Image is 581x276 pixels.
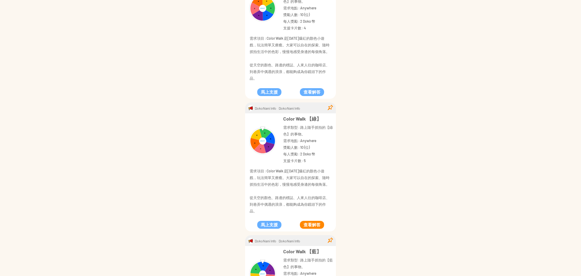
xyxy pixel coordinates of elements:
[250,35,331,81] p: 需求項目 : Color Walk 是[DATE]爆紅的顏色小遊戲，玩法簡單又療癒。大家可以自在的探索、隨時抓拍生活中的色彩，慢慢地感受身邊的每個角落。 從天空的顏色、路邊的標誌、人來人往的咖啡...
[257,221,281,229] button: 馬上支援
[255,238,276,244] p: DokoNani Info
[283,5,333,11] p: 需求地點 : Anywhere
[283,116,333,122] p: Color Walk 【綠】
[250,168,331,214] p: 需求項目 : Color Walk 是[DATE]爆紅的顏色小遊戲，玩法簡單又療癒。大家可以自在的探索、隨時抓拍生活中的色彩，慢慢地感受身邊的每個角落。 從天空的顏色、路邊的標誌、人來人往的咖啡...
[283,25,333,31] p: 支援卡片數 : 4
[257,88,281,96] button: 馬上支援
[283,248,333,254] p: Color Walk 【藍】
[283,124,333,137] p: 需求類型 : 路上隨手抓拍的【綠色】的事物。
[283,144,333,151] p: 獎勵人數 : 10 (位)
[283,11,333,18] p: 獎勵人數 : 10 (位)
[283,18,333,25] p: 每人獎勵 : 2 Doko 幣
[283,257,333,270] p: 需求類型 : 路上隨手抓拍的【藍色】的事物。
[248,126,277,155] img: Visruth.jpg not found
[279,238,326,244] div: DokoNani Info
[279,105,326,111] div: DokoNani Info
[248,238,254,244] img: Visruth.jpg not found
[255,105,276,111] p: DokoNani Info
[283,151,333,157] p: 每人獎勵 : 2 Doko 幣
[300,88,324,96] button: 查看解答
[283,137,333,144] p: 需求地點 : Anywhere
[248,105,254,111] img: Visruth.jpg not found
[300,221,324,229] button: 查看解答
[283,157,333,164] p: 支援卡片數 : 5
